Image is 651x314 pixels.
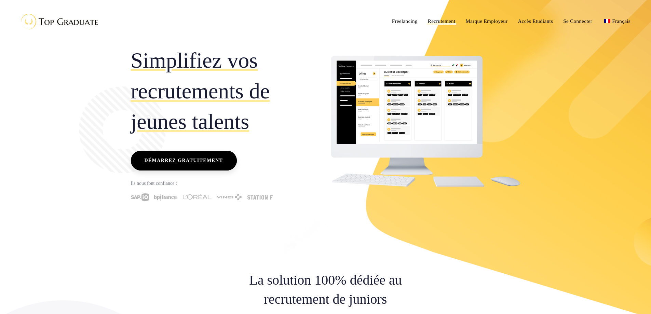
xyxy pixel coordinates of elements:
[131,179,321,188] p: Ils nous font confiance :
[15,10,101,32] img: Top Graduate
[428,18,456,24] span: Recrutement
[144,156,223,165] span: Démarrez gratuitement
[392,18,418,24] span: Freelancing
[131,45,321,137] h2: Simplifiez vos recrutements de jeunes talents
[563,18,592,24] span: Se Connecter
[331,56,520,187] img: Computer-Top-Graduate-Recrutements-demo
[231,271,420,309] h2: La solution 100% dédiée au recrutement de juniors
[131,151,237,170] a: Démarrez gratuitement
[518,18,553,24] span: Accès Etudiants
[466,18,508,24] span: Marque Employeur
[612,18,630,24] span: Français
[604,19,610,23] img: Français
